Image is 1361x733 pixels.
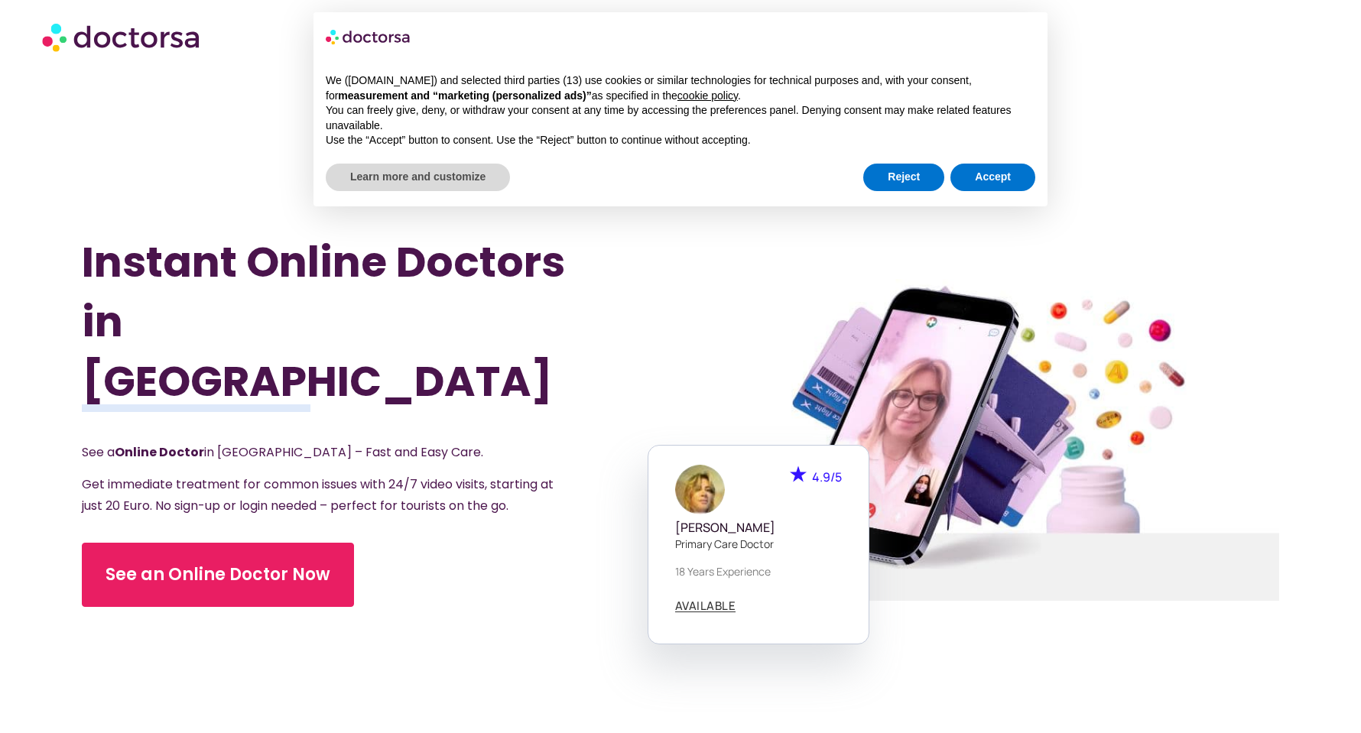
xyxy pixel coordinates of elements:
[115,443,204,461] strong: Online Doctor
[82,626,591,647] iframe: Customer reviews powered by Trustpilot
[675,521,842,535] h5: [PERSON_NAME]
[677,89,738,102] a: cookie policy
[106,563,330,587] span: See an Online Doctor Now
[675,600,736,611] span: AVAILABLE
[82,475,554,514] span: Get immediate treatment for common issues with 24/7 video visits, starting at just 20 Euro. No si...
[326,73,1035,103] p: We ([DOMAIN_NAME]) and selected third parties (13) use cookies or similar technologies for techni...
[863,164,944,191] button: Reject
[675,600,736,612] a: AVAILABLE
[82,543,354,607] a: See an Online Doctor Now
[82,443,483,461] span: See a in [GEOGRAPHIC_DATA] – Fast and Easy Care.
[326,103,1035,133] p: You can freely give, deny, or withdraw your consent at any time by accessing the preferences pane...
[812,469,842,485] span: 4.9/5
[675,536,842,552] p: Primary care doctor
[82,232,591,411] h1: Instant Online Doctors in [GEOGRAPHIC_DATA]
[326,24,411,49] img: logo
[950,164,1035,191] button: Accept
[338,89,591,102] strong: measurement and “marketing (personalized ads)”
[326,164,510,191] button: Learn more and customize
[326,133,1035,148] p: Use the “Accept” button to consent. Use the “Reject” button to continue without accepting.
[675,563,842,579] p: 18 years experience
